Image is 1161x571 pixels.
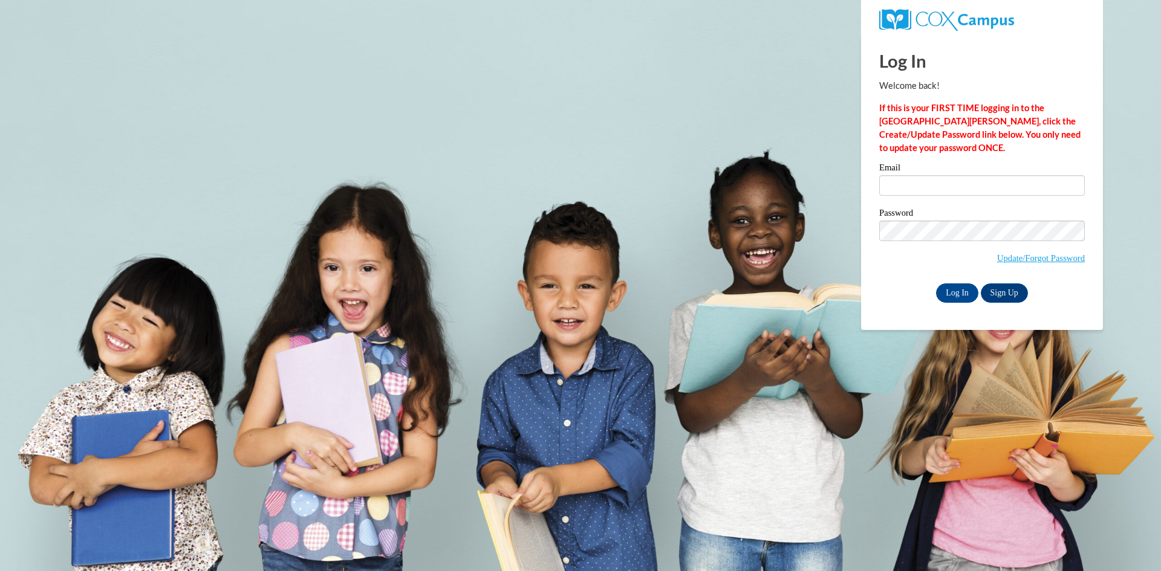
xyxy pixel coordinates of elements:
[936,283,978,303] input: Log In
[879,163,1085,175] label: Email
[879,79,1085,92] p: Welcome back!
[981,283,1028,303] a: Sign Up
[879,14,1014,24] a: COX Campus
[879,103,1081,153] strong: If this is your FIRST TIME logging in to the [GEOGRAPHIC_DATA][PERSON_NAME], click the Create/Upd...
[879,9,1014,31] img: COX Campus
[879,48,1085,73] h1: Log In
[997,253,1085,263] a: Update/Forgot Password
[879,208,1085,221] label: Password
